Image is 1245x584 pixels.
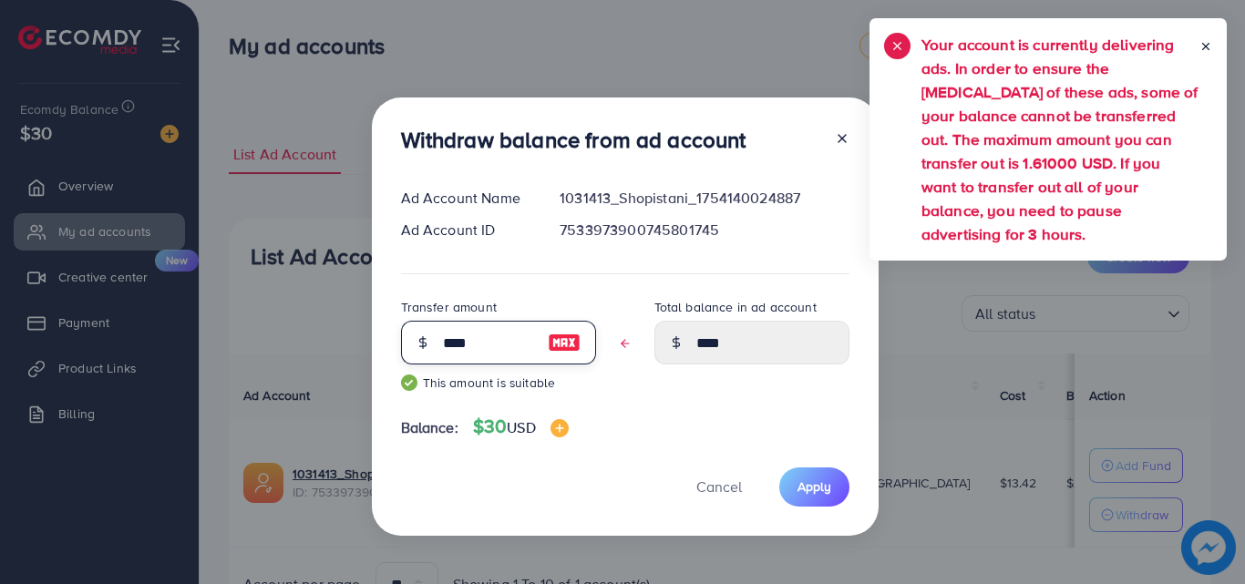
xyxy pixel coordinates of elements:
button: Apply [779,467,849,507]
img: image [550,419,569,437]
h4: $30 [473,415,569,438]
img: guide [401,374,417,391]
div: Ad Account ID [386,220,546,241]
span: Cancel [696,476,742,497]
label: Total balance in ad account [654,298,817,316]
div: 1031413_Shopistani_1754140024887 [545,188,863,209]
img: image [548,332,581,353]
span: USD [507,417,535,437]
button: Cancel [674,467,765,507]
h5: Your account is currently delivering ads. In order to ensure the [MEDICAL_DATA] of these ads, som... [921,33,1199,246]
small: This amount is suitable [401,374,596,392]
label: Transfer amount [401,298,497,316]
div: 7533973900745801745 [545,220,863,241]
span: Balance: [401,417,458,438]
h3: Withdraw balance from ad account [401,127,746,153]
span: Apply [797,477,831,496]
div: Ad Account Name [386,188,546,209]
